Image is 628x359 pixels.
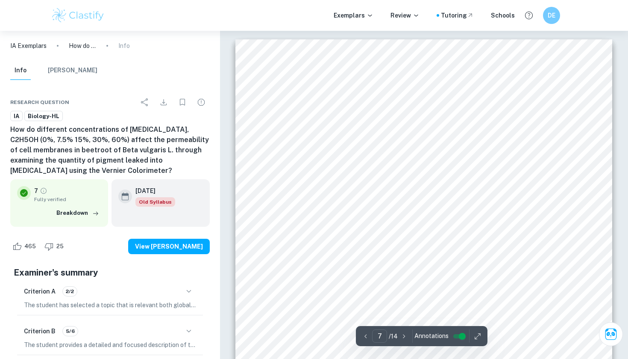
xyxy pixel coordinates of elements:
button: Breakdown [54,207,101,220]
p: The student has selected a topic that is relevant both globally and personally, as they have link... [24,300,196,310]
span: ) [530,210,534,220]
h6: How do different concentrations of [MEDICAL_DATA], C2H5OH (0%, 7.5% 15%, 30%, 60%) affect the per... [10,125,210,176]
a: Tutoring [441,11,474,20]
p: Review [390,11,420,20]
span: 5/6 [63,327,78,335]
span: 2/2 [63,288,77,295]
img: Clastify logo [51,7,105,24]
span: 5 [451,196,454,203]
p: How do different concentrations of [MEDICAL_DATA], C2H5OH (0%, 7.5% 15%, 30%, 60%) affect the per... [69,41,96,50]
p: / 14 [389,332,398,341]
span: Research question [10,98,69,106]
a: Schools [491,11,515,20]
span: H [444,193,451,203]
span: 25 [52,242,68,251]
span: IA [11,112,22,121]
span: permeability in beetroot of beet plant ( [314,210,466,220]
div: Starting from the May 2025 session, the Biology IA requirements have changed. It's OK to refer to... [135,197,175,207]
span: Examining the effect of [MEDICAL_DATA] (C [303,193,493,203]
div: Report issue [193,94,210,111]
a: IA Exemplars [10,41,47,50]
span: OH) on cell membrane [454,193,544,203]
button: DE [543,7,560,24]
h6: Criterion A [24,287,56,296]
p: 7 [34,186,38,196]
span: 2 [440,196,444,203]
p: Exemplars [334,11,373,20]
div: Share [136,94,153,111]
span: Biology-HL [25,112,62,121]
div: Bookmark [174,94,191,111]
span: BIOLOGY HIGHER LEVEL [358,100,490,111]
button: Info [10,61,31,80]
span: PRACTICAL WORK [375,115,473,126]
h6: DE [547,11,557,20]
button: Help and Feedback [522,8,536,23]
p: The student provides a detailed and focused description of the research question and relevant bac... [24,340,196,350]
div: Dislike [42,240,68,253]
h6: Criterion B [24,326,56,336]
a: Grade fully verified [40,187,47,195]
span: Old Syllabus [135,197,175,207]
h6: [DATE] [135,186,168,196]
button: View [PERSON_NAME] [128,239,210,254]
div: Like [10,240,41,253]
button: [PERSON_NAME] [48,61,97,80]
p: Info [118,41,130,50]
a: IA [10,111,23,122]
a: Biology-HL [24,111,63,122]
button: Ask Clai [599,322,623,346]
span: 465 [20,242,41,251]
span: Fully verified [34,196,101,203]
h5: Examiner's summary [14,266,206,279]
span: Annotations [414,332,449,341]
span: Beta vulgaris L. [467,210,530,220]
div: Download [155,94,172,111]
